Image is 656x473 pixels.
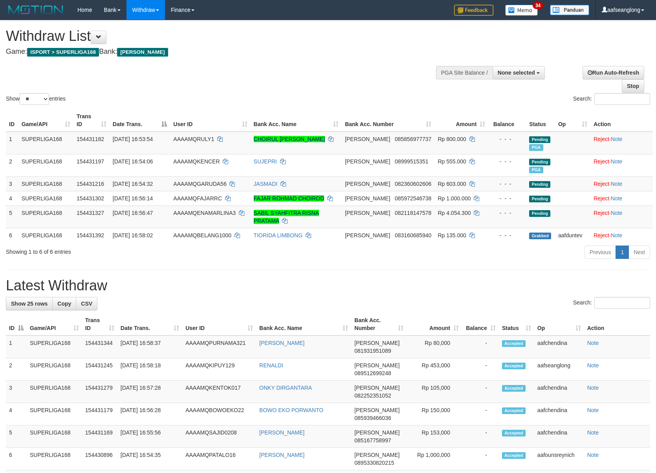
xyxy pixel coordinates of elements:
[462,381,499,403] td: -
[611,210,623,216] a: Note
[259,407,323,413] a: BOWO EKO PORWANTO
[173,136,214,142] span: AAAAMQRULY1
[502,430,526,436] span: Accepted
[27,358,82,381] td: SUPERLIGA168
[438,195,471,202] span: Rp 1.000.000
[555,109,590,132] th: Op: activate to sort column ascending
[6,154,18,176] td: 2
[587,452,599,458] a: Note
[113,158,153,165] span: [DATE] 16:54:06
[20,93,49,105] select: Showentries
[173,232,231,238] span: AAAAMQBELANG1000
[77,195,104,202] span: 154431302
[117,381,182,403] td: [DATE] 16:57:28
[6,403,27,425] td: 4
[395,232,431,238] span: Copy 083160685940 to clipboard
[182,313,256,335] th: User ID: activate to sort column ascending
[345,158,390,165] span: [PERSON_NAME]
[82,425,117,448] td: 154431169
[436,66,493,79] div: PGA Site Balance /
[27,448,82,470] td: SUPERLIGA168
[462,335,499,358] td: -
[499,313,534,335] th: Status: activate to sort column ascending
[173,158,220,165] span: AAAAMQKENCER
[345,210,390,216] span: [PERSON_NAME]
[354,340,399,346] span: [PERSON_NAME]
[354,415,391,421] span: Copy 085939466036 to clipboard
[254,195,324,202] a: FAJAR ROHMAD CHOIROD
[491,180,523,188] div: - - -
[550,5,589,15] img: panduan.png
[529,181,550,188] span: Pending
[52,297,76,310] a: Copy
[590,132,653,154] td: ·
[81,301,92,307] span: CSV
[407,448,462,470] td: Rp 1,000,000
[502,363,526,369] span: Accepted
[407,313,462,335] th: Amount: activate to sort column ascending
[590,176,653,191] td: ·
[395,195,431,202] span: Copy 085972546738 to clipboard
[491,158,523,165] div: - - -
[629,246,650,259] a: Next
[611,136,623,142] a: Note
[6,176,18,191] td: 3
[534,313,584,335] th: Op: activate to sort column ascending
[611,158,623,165] a: Note
[82,403,117,425] td: 154431179
[587,340,599,346] a: Note
[18,109,73,132] th: Game/API: activate to sort column ascending
[77,181,104,187] span: 154431216
[587,385,599,391] a: Note
[254,210,319,224] a: SABIL SYAHFITRA RISNA PRATAMA
[529,210,550,217] span: Pending
[438,181,466,187] span: Rp 603.000
[555,228,590,242] td: aafduntev
[354,429,399,436] span: [PERSON_NAME]
[534,448,584,470] td: aafounsreynich
[488,109,526,132] th: Balance
[256,313,351,335] th: Bank Acc. Name: activate to sort column ascending
[117,48,168,57] span: [PERSON_NAME]
[584,313,650,335] th: Action
[491,194,523,202] div: - - -
[534,335,584,358] td: aafchendina
[534,358,584,381] td: aafseanglong
[434,109,488,132] th: Amount: activate to sort column ascending
[18,176,73,191] td: SUPERLIGA168
[529,196,550,202] span: Pending
[27,335,82,358] td: SUPERLIGA168
[259,340,304,346] a: [PERSON_NAME]
[182,358,256,381] td: AAAAMQKIPUY129
[113,181,153,187] span: [DATE] 16:54:32
[113,136,153,142] span: [DATE] 16:53:54
[529,136,550,143] span: Pending
[27,403,82,425] td: SUPERLIGA168
[6,335,27,358] td: 1
[502,340,526,347] span: Accepted
[117,425,182,448] td: [DATE] 16:55:56
[254,181,278,187] a: JASMADI
[82,381,117,403] td: 154431279
[594,158,609,165] a: Reject
[182,448,256,470] td: AAAAMQPATALO16
[622,79,644,93] a: Stop
[6,205,18,228] td: 5
[27,425,82,448] td: SUPERLIGA168
[502,385,526,392] span: Accepted
[354,348,391,354] span: Copy 081931951089 to clipboard
[587,429,599,436] a: Note
[354,370,391,376] span: Copy 089512699248 to clipboard
[77,158,104,165] span: 154431197
[533,2,543,9] span: 34
[345,232,390,238] span: [PERSON_NAME]
[259,362,283,368] a: RENALDI
[6,4,66,16] img: MOTION_logo.png
[438,136,466,142] span: Rp 800.000
[534,381,584,403] td: aafchendina
[354,362,399,368] span: [PERSON_NAME]
[594,195,609,202] a: Reject
[611,195,623,202] a: Note
[259,429,304,436] a: [PERSON_NAME]
[113,210,153,216] span: [DATE] 16:56:47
